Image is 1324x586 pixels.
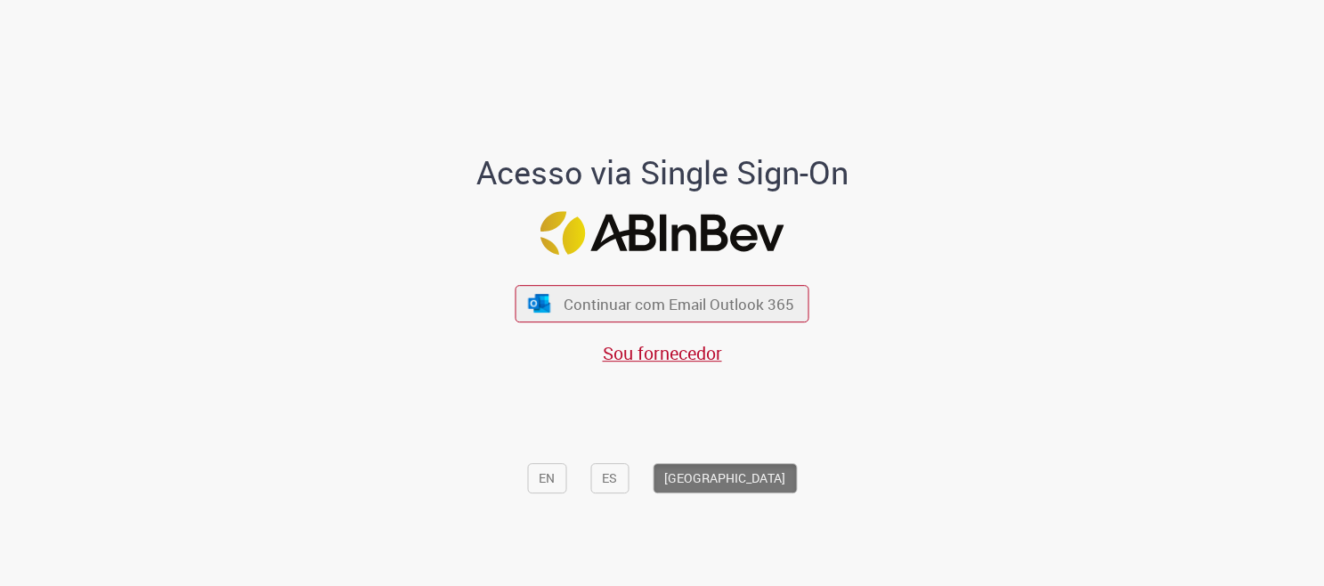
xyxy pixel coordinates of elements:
[653,464,797,494] button: [GEOGRAPHIC_DATA]
[564,294,794,314] span: Continuar com Email Outlook 365
[516,286,809,322] button: ícone Azure/Microsoft 360 Continuar com Email Outlook 365
[590,464,629,494] button: ES
[526,294,551,313] img: ícone Azure/Microsoft 360
[415,155,909,191] h1: Acesso via Single Sign-On
[540,211,784,255] img: Logo ABInBev
[527,464,566,494] button: EN
[603,341,722,365] a: Sou fornecedor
